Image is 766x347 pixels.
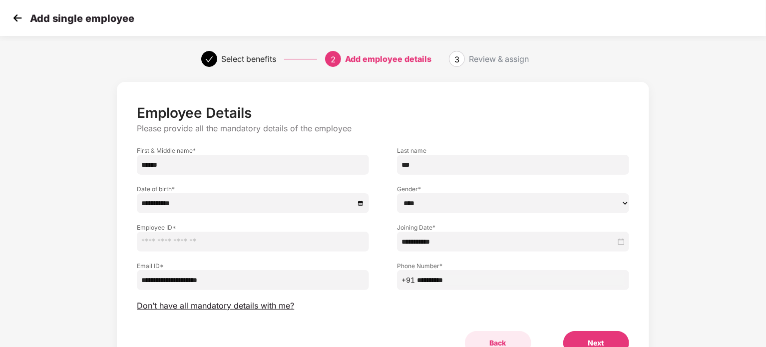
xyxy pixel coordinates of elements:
[10,10,25,25] img: svg+xml;base64,PHN2ZyB4bWxucz0iaHR0cDovL3d3dy53My5vcmcvMjAwMC9zdmciIHdpZHRoPSIzMCIgaGVpZ2h0PSIzMC...
[401,275,415,286] span: +91
[137,262,369,270] label: Email ID
[345,51,431,67] div: Add employee details
[30,12,134,24] p: Add single employee
[205,55,213,63] span: check
[331,54,336,64] span: 2
[469,51,529,67] div: Review & assign
[397,223,629,232] label: Joining Date
[137,123,629,134] p: Please provide all the mandatory details of the employee
[397,262,629,270] label: Phone Number
[221,51,276,67] div: Select benefits
[137,104,629,121] p: Employee Details
[137,223,369,232] label: Employee ID
[137,146,369,155] label: First & Middle name
[137,185,369,193] label: Date of birth
[137,301,294,311] span: Don’t have all mandatory details with me?
[454,54,459,64] span: 3
[397,146,629,155] label: Last name
[397,185,629,193] label: Gender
